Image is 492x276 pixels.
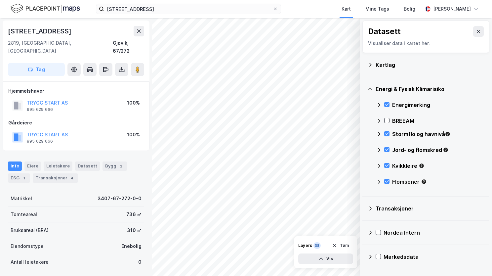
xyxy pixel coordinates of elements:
div: Flomsoner [392,178,484,186]
div: 310 ㎡ [127,226,142,234]
div: 3407-67-272-0-0 [98,195,142,203]
div: 100% [127,99,140,107]
div: Energimerking [392,101,484,109]
div: Visualiser data i kartet her. [368,39,484,47]
div: Bruksareal (BRA) [11,226,49,234]
div: 4 [69,175,75,181]
div: Datasett [368,26,401,37]
div: Kartlag [376,61,484,69]
div: Jord- og flomskred [392,146,484,154]
div: Kvikkleire [392,162,484,170]
button: Tag [8,63,65,76]
div: Bolig [404,5,415,13]
div: Info [8,161,22,171]
div: [PERSON_NAME] [433,5,471,13]
div: Tooltip anchor [421,179,427,185]
div: 0 [138,258,142,266]
div: ESG [8,173,30,183]
div: Enebolig [121,242,142,250]
div: Hjemmelshaver [8,87,144,95]
div: Gårdeiere [8,119,144,127]
div: 1 [21,175,27,181]
img: logo.f888ab2527a4732fd821a326f86c7f29.svg [11,3,80,15]
div: Tooltip anchor [419,163,425,169]
div: Matrikkel [11,195,32,203]
input: Søk på adresse, matrikkel, gårdeiere, leietakere eller personer [104,4,273,14]
div: 995 629 666 [27,107,53,112]
div: Stormflo og havnivå [392,130,484,138]
div: BREEAM [392,117,484,125]
div: Datasett [75,161,100,171]
div: 100% [127,131,140,139]
div: Markedsdata [384,253,484,261]
div: Energi & Fysisk Klimarisiko [376,85,484,93]
div: 38 [313,242,321,249]
div: 2 [118,163,124,169]
div: Leietakere [44,161,72,171]
div: Gjøvik, 67/272 [113,39,144,55]
button: Tøm [328,240,353,251]
div: Transaksjoner [33,173,78,183]
button: Vis [298,253,353,264]
div: Nordea Intern [384,229,484,237]
div: Kart [342,5,351,13]
div: Eiere [24,161,41,171]
div: [STREET_ADDRESS] [8,26,73,36]
div: 995 629 666 [27,139,53,144]
div: Layers [298,243,312,248]
iframe: Chat Widget [459,244,492,276]
div: Tooltip anchor [443,147,449,153]
div: Mine Tags [365,5,389,13]
div: Eiendomstype [11,242,44,250]
div: Antall leietakere [11,258,49,266]
div: 2819, [GEOGRAPHIC_DATA], [GEOGRAPHIC_DATA] [8,39,113,55]
div: Transaksjoner [376,205,484,212]
div: Tooltip anchor [445,131,451,137]
div: Bygg [102,161,127,171]
div: Tomteareal [11,210,37,218]
div: 736 ㎡ [126,210,142,218]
